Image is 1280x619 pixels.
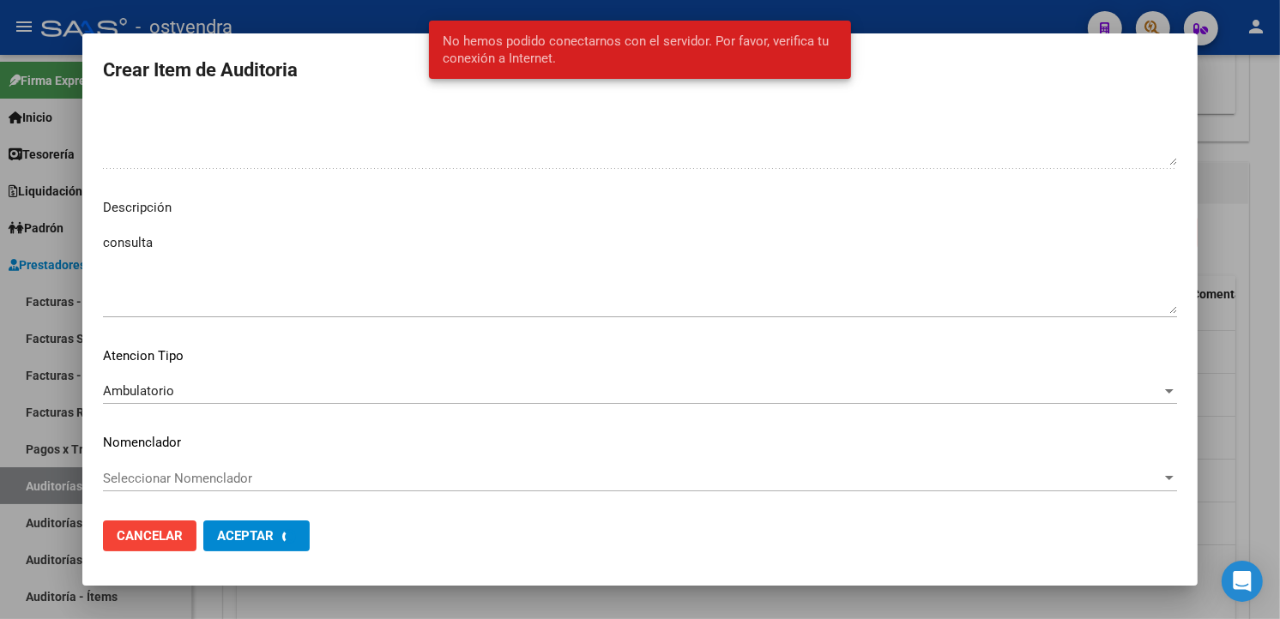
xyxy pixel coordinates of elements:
h2: Crear Item de Auditoria [103,54,1177,87]
div: Open Intercom Messenger [1222,561,1263,602]
p: Nomenclador [103,433,1177,453]
button: Aceptar [203,520,310,551]
span: Cancelar [117,528,183,544]
span: Seleccionar Nomenclador [103,471,1162,486]
p: Descripción [103,198,1177,218]
span: No hemos podido conectarnos con el servidor. Por favor, verifica tu conexión a Internet. [443,33,837,67]
button: Cancelar [103,520,196,551]
span: Ambulatorio [103,383,174,399]
p: Atencion Tipo [103,346,1177,366]
span: Aceptar [217,528,274,544]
